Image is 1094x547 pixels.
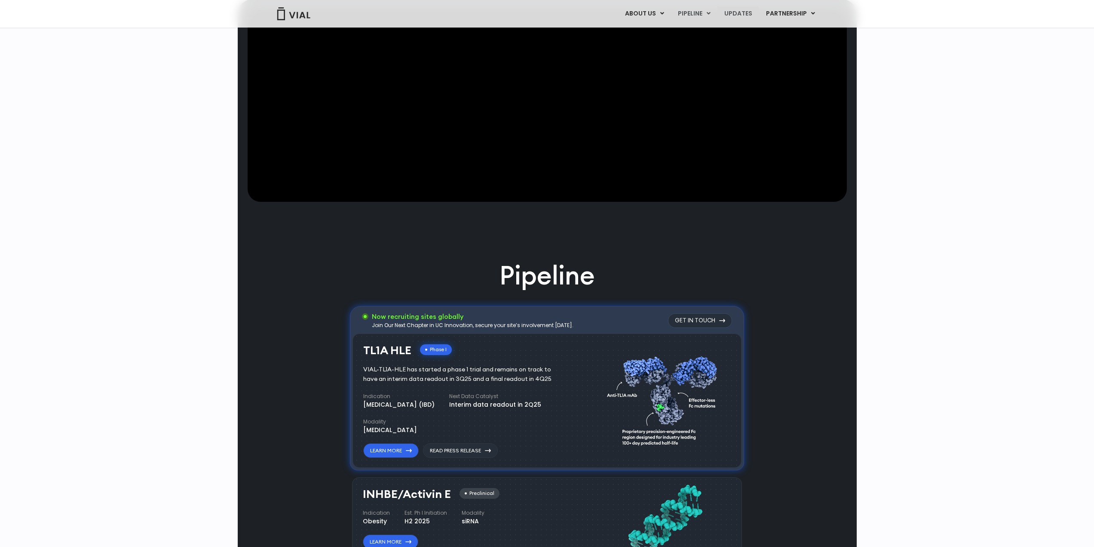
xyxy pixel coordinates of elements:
img: Vial Logo [276,7,311,20]
a: UPDATES [717,6,759,21]
h3: INHBE/Activin E [363,488,451,501]
h2: Pipeline [500,258,595,293]
h3: TL1A HLE [363,344,411,357]
h3: Now recruiting sites globally [372,312,573,321]
a: Read Press Release [423,443,498,458]
a: PIPELINEMenu Toggle [671,6,717,21]
div: Phase I [420,344,452,355]
div: H2 2025 [405,517,447,526]
div: [MEDICAL_DATA] [363,426,417,435]
div: [MEDICAL_DATA] (IBD) [363,400,435,409]
a: Learn More [363,443,419,458]
a: ABOUT USMenu Toggle [618,6,671,21]
h4: Next Data Catalyst [449,392,541,400]
h4: Modality [462,509,484,517]
div: Join Our Next Chapter in UC Innovation, secure your site’s involvement [DATE]. [372,321,573,329]
h4: Indication [363,509,390,517]
div: Interim data readout in 2Q25 [449,400,541,409]
h4: Indication [363,392,435,400]
h4: Est. Ph I Initiation [405,509,447,517]
div: siRNA [462,517,484,526]
div: Obesity [363,517,390,526]
div: VIAL-TL1A-HLE has started a phase 1 trial and remains on track to have an interim data readout in... [363,365,564,384]
h4: Modality [363,418,417,426]
div: Preclinical [460,488,500,499]
a: PARTNERSHIPMenu Toggle [759,6,822,21]
img: TL1A antibody diagram. [607,340,722,458]
a: Get in touch [668,313,732,328]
